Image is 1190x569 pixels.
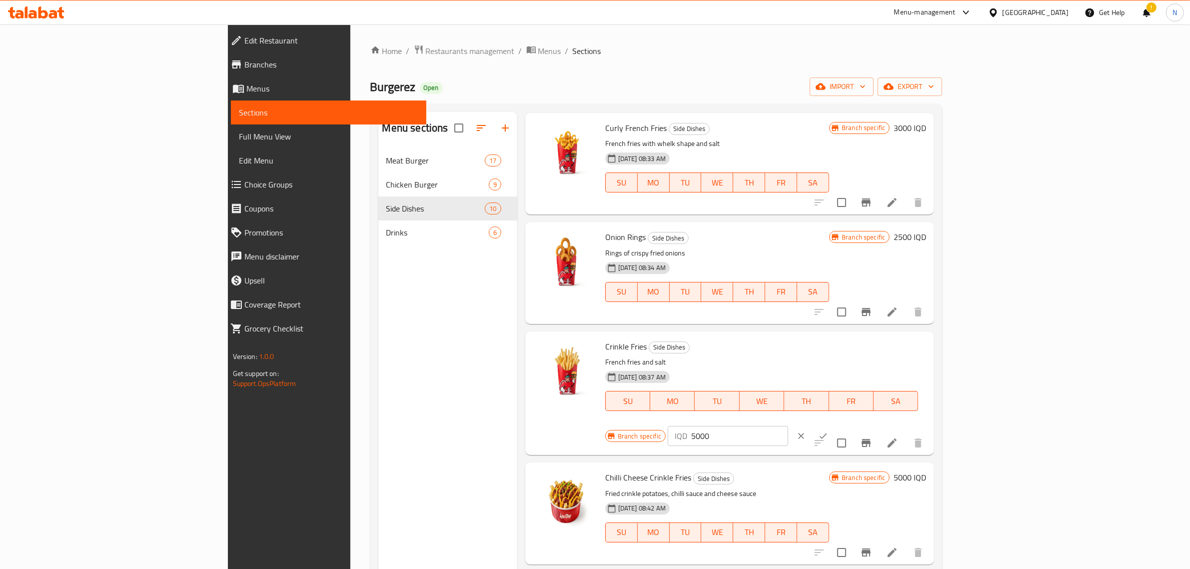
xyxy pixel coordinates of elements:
[386,202,485,214] div: Side Dishes
[605,487,829,500] p: Fried crinkle potatoes, chilli sauce and cheese sauce
[605,339,647,354] span: Crinkle Fries
[691,426,788,446] input: Please enter price
[605,247,829,259] p: Rings of crispy fried onions
[705,525,729,539] span: WE
[222,52,427,76] a: Branches
[222,172,427,196] a: Choice Groups
[614,503,670,513] span: [DATE] 08:42 AM
[906,190,930,214] button: delete
[526,44,561,57] a: Menus
[894,470,926,484] h6: 5000 IQD
[650,391,695,411] button: MO
[769,284,793,299] span: FR
[648,232,689,244] div: Side Dishes
[878,77,942,96] button: export
[648,232,688,244] span: Side Dishes
[378,172,517,196] div: Chicken Burger9
[244,250,419,262] span: Menu disclaimer
[886,306,898,318] a: Edit menu item
[797,172,829,192] button: SA
[259,350,274,363] span: 1.0.0
[244,226,419,238] span: Promotions
[605,120,667,135] span: Curly French Fries
[675,430,687,442] p: IQD
[705,175,729,190] span: WE
[769,525,793,539] span: FR
[246,82,419,94] span: Menus
[533,339,597,403] img: Crinkle Fries
[894,121,926,135] h6: 3000 IQD
[831,192,852,213] span: Select to update
[838,123,889,132] span: Branch specific
[565,45,569,57] li: /
[222,292,427,316] a: Coverage Report
[854,431,878,455] button: Branch-specific-item
[222,76,427,100] a: Menus
[838,473,889,482] span: Branch specific
[485,202,501,214] div: items
[894,230,926,244] h6: 2500 IQD
[244,298,419,310] span: Coverage Report
[894,6,956,18] div: Menu-management
[614,154,670,163] span: [DATE] 08:33 AM
[701,522,733,542] button: WE
[674,284,698,299] span: TU
[765,172,797,192] button: FR
[784,391,829,411] button: TH
[605,229,646,244] span: Onion Rings
[649,341,690,353] div: Side Dishes
[642,284,666,299] span: MO
[605,391,650,411] button: SU
[744,394,780,408] span: WE
[812,425,834,447] button: ok
[533,230,597,294] img: Onion Rings
[378,144,517,248] nav: Menu sections
[605,137,829,150] p: French fries with whelk shape and salt
[610,525,634,539] span: SU
[788,394,825,408] span: TH
[420,83,443,92] span: Open
[378,196,517,220] div: Side Dishes10
[701,282,733,302] button: WE
[1003,7,1069,18] div: [GEOGRAPHIC_DATA]
[605,172,638,192] button: SU
[489,228,501,237] span: 6
[244,178,419,190] span: Choice Groups
[737,525,761,539] span: TH
[239,106,419,118] span: Sections
[489,226,501,238] div: items
[649,341,689,353] span: Side Dishes
[610,284,634,299] span: SU
[642,525,666,539] span: MO
[638,522,670,542] button: MO
[638,282,670,302] button: MO
[833,394,870,408] span: FR
[886,437,898,449] a: Edit menu item
[386,154,485,166] span: Meat Burger
[769,175,793,190] span: FR
[222,316,427,340] a: Grocery Checklist
[386,178,489,190] div: Chicken Burger
[906,300,930,324] button: delete
[222,268,427,292] a: Upsell
[386,226,489,238] div: Drinks
[448,117,469,138] span: Select all sections
[737,175,761,190] span: TH
[610,175,634,190] span: SU
[485,204,500,213] span: 10
[605,470,691,485] span: Chilli Cheese Crinkle Fries
[705,284,729,299] span: WE
[614,431,665,441] span: Branch specific
[610,394,646,408] span: SU
[614,263,670,272] span: [DATE] 08:34 AM
[838,232,889,242] span: Branch specific
[797,522,829,542] button: SA
[886,196,898,208] a: Edit menu item
[222,220,427,244] a: Promotions
[906,540,930,564] button: delete
[694,473,734,484] span: Side Dishes
[829,391,874,411] button: FR
[797,282,829,302] button: SA
[244,322,419,334] span: Grocery Checklist
[605,282,638,302] button: SU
